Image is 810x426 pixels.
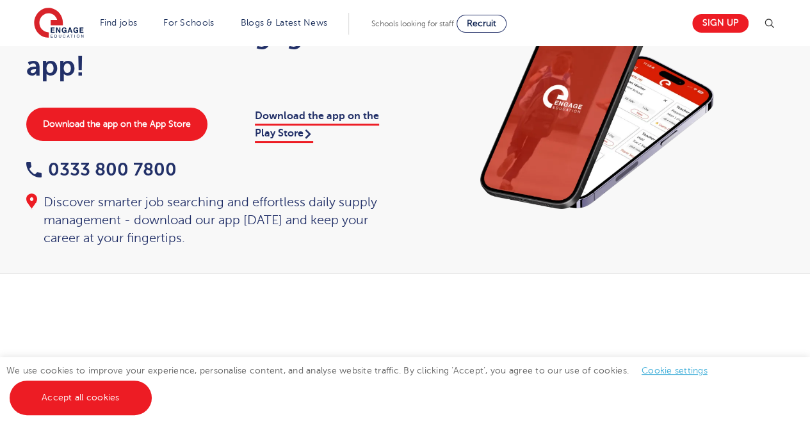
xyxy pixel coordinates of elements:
[26,108,207,141] a: Download the app on the App Store
[26,160,177,179] a: 0333 800 7800
[692,14,749,33] a: Sign up
[26,18,393,82] h1: Check out the EngageNow app!
[6,366,720,402] span: We use cookies to improve your experience, personalise content, and analyse website traffic. By c...
[371,19,454,28] span: Schools looking for staff
[26,193,393,247] div: Discover smarter job searching and effortless daily supply management - download our app [DATE] a...
[34,8,84,40] img: Engage Education
[10,381,152,415] a: Accept all cookies
[241,18,328,28] a: Blogs & Latest News
[163,18,214,28] a: For Schools
[642,366,708,375] a: Cookie settings
[457,15,506,33] a: Recruit
[255,110,379,142] a: Download the app on the Play Store
[467,19,496,28] span: Recruit
[100,18,138,28] a: Find jobs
